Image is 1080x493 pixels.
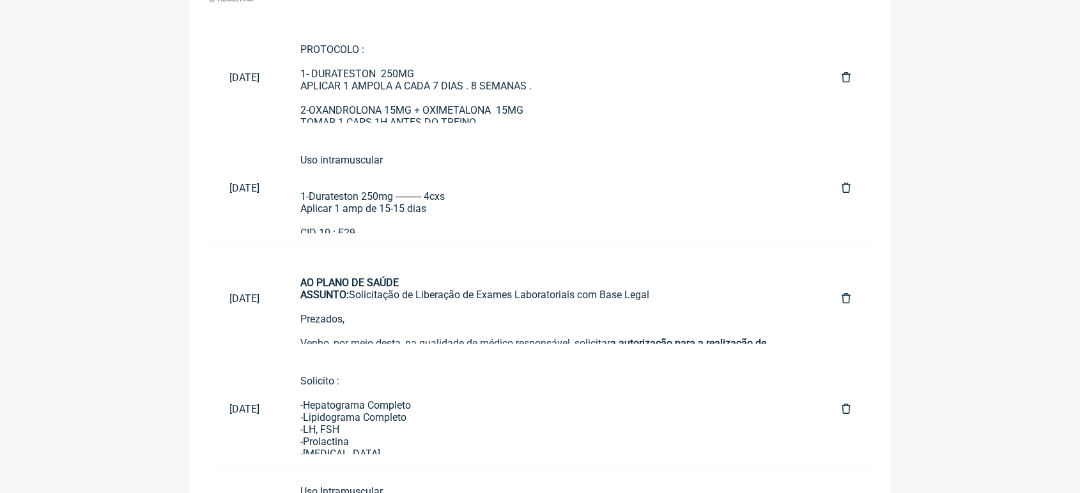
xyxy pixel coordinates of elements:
a: [DATE] [209,61,280,94]
a: [DATE] [209,393,280,425]
strong: ASSUNTO: [300,289,349,301]
a: [DATE] [209,172,280,204]
div: Solicitação de Liberação de Exames Laboratoriais com Base Legal [300,264,801,313]
a: [DATE] [209,282,280,315]
div: PROTOCOLO : 1- DURATESTON 250MG APLICAR 1 AMPOLA A CADA 7 DIAS . 8 SEMANAS . 2-OXANDROLONA 15MG +... [300,43,801,140]
div: Venho, por meio desta, na qualidade de médico responsável, solicitar para o paciente. [300,337,801,374]
a: PROTOCOLO :1- DURATESTON 250MGAPLICAR 1 AMPOLA A CADA 7 DIAS . 8 SEMANAS .2-OXANDROLONA 15MG + OX... [280,33,821,123]
a: AO PLANO DE SAÚDE ASSUNTO:Solicitação de Liberação de Exames Laboratoriais com Base LegalPrezados... [280,254,821,344]
a: Uso intramuscular1-Durateston 250mg ---------- 4cxsAplicar 1 amp de 15-15 diasCID 10 : E29CPF: 07... [280,144,821,233]
strong: AO PLANO DE SAÚDE [300,277,399,289]
a: Solicito :-Hepatograma Completo-Lipidograma Completo-LH, FSH-Prolactina-[MEDICAL_DATA]-Testostero... [280,365,821,454]
div: Prezados, [300,313,801,337]
div: Uso intramuscular 1-Durateston 250mg ---------- 4cxs Aplicar 1 amp de 15-15 dias CID 10 : E29 CPF... [300,154,801,251]
div: Solicito : -Hepatograma Completo -Lipidograma Completo -LH, FSH -Prolactina -[MEDICAL_DATA] -Test... [300,375,801,484]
